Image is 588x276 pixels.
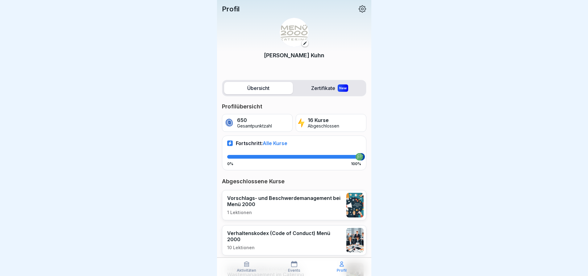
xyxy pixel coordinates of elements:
[263,140,287,146] span: Alle Kurse
[222,103,366,110] p: Profilübersicht
[227,162,233,166] p: 0%
[222,225,366,255] a: Verhaltenskodex (Code of Conduct) Menü 200010 Lektionen
[237,117,272,123] p: 650
[227,245,343,250] p: 10 Lektionen
[237,268,256,273] p: Aktivitäten
[227,230,343,242] p: Verhaltenskodex (Code of Conduct) Menü 2000
[222,190,366,220] a: Vorschlags- und Beschwerdemanagement bei Menü 20001 Lektionen
[308,117,339,123] p: 16 Kurse
[222,178,366,185] p: Abgeschlossene Kurse
[346,193,364,217] img: m8bvy8z8kneahw7tpdkl7btm.png
[295,82,364,94] label: Zertifikate
[227,195,343,207] p: Vorschlags- und Beschwerdemanagement bei Menü 2000
[280,18,309,47] img: v3gslzn6hrr8yse5yrk8o2yg.png
[298,118,305,128] img: lightning.svg
[337,268,347,273] p: Profil
[224,118,234,128] img: coin.svg
[237,124,272,129] p: Gesamtpunktzahl
[308,124,339,129] p: Abgeschlossen
[351,162,361,166] p: 100%
[227,210,343,215] p: 1 Lektionen
[338,84,348,92] div: New
[236,140,287,146] p: Fortschritt:
[264,51,324,59] p: [PERSON_NAME] Kuhn
[222,5,240,13] p: Profil
[288,268,300,273] p: Events
[224,82,293,94] label: Übersicht
[346,228,364,253] img: hh3kvobgi93e94d22i1c6810.png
